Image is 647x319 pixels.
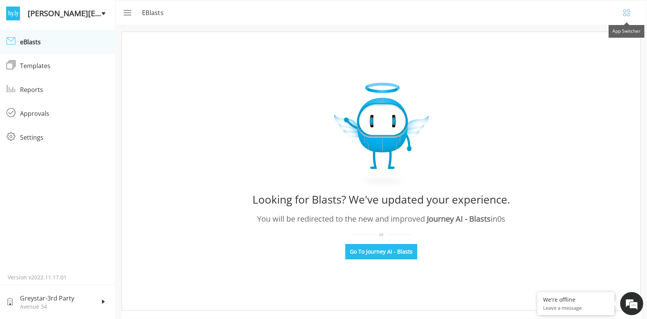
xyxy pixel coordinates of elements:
[28,8,101,19] span: [PERSON_NAME][EMAIL_ADDRESS][PERSON_NAME][DOMAIN_NAME]
[16,97,134,175] span: We are offline. Please leave us a message.
[20,109,109,118] div: Approvals
[117,3,136,22] button: menu
[6,7,20,20] img: logo
[427,214,491,224] span: Journey AI - Blasts
[20,37,109,47] div: eBlasts
[8,274,107,281] p: Version v2022.11.17.01
[252,190,510,209] div: Looking for Blasts? We've updated your experience.
[543,304,609,311] p: Leave a message
[334,83,429,188] img: expiry_Image
[13,38,32,58] img: d_692782471_company_1567716308916_692782471
[142,8,168,17] p: eBlasts
[257,213,505,225] div: You will be redirected to the new and improved in 0 s
[20,61,109,70] div: Templates
[4,210,147,237] textarea: Type your message and click 'Submit'
[40,43,129,53] div: Leave a message
[345,244,417,259] button: Go To Journey AI - Blasts
[20,133,109,142] div: Settings
[126,4,145,22] div: Minimize live chat window
[543,296,609,303] div: We're offline
[351,231,411,238] div: or
[20,85,109,94] div: Reports
[350,248,413,256] span: Go To Journey AI - Blasts
[113,237,140,247] em: Submit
